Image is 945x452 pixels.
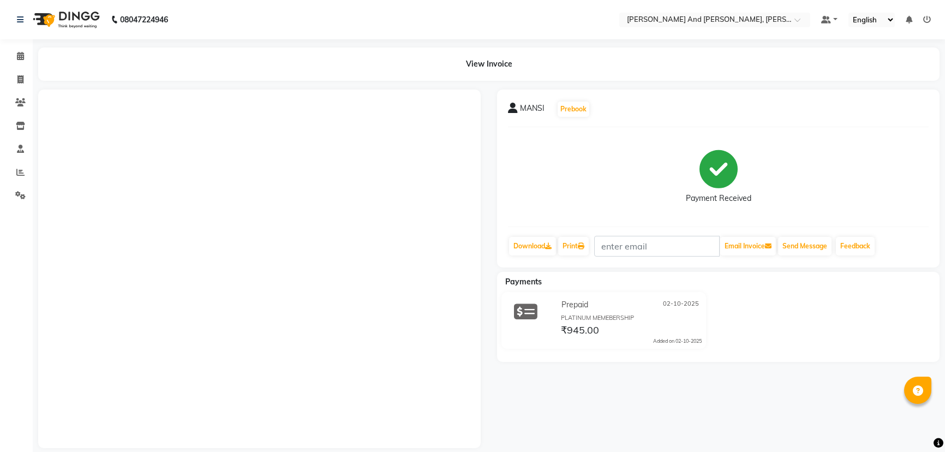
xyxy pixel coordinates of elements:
span: ₹945.00 [561,324,599,339]
button: Send Message [778,237,832,255]
input: enter email [594,236,720,257]
a: Download [509,237,556,255]
span: Payments [505,277,542,287]
div: View Invoice [38,47,940,81]
button: Prebook [558,102,589,117]
iframe: chat widget [899,408,934,441]
b: 08047224946 [120,4,168,35]
a: Print [558,237,589,255]
div: Payment Received [686,193,751,204]
span: Prepaid [561,299,588,311]
div: PLATINUM MEMEBERSHIP [561,313,701,323]
span: 02-10-2025 [663,299,699,311]
img: logo [28,4,103,35]
button: Email Invoice [720,237,776,255]
a: Feedback [836,237,875,255]
span: MANSI [520,103,545,118]
div: Added on 02-10-2025 [653,337,702,345]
